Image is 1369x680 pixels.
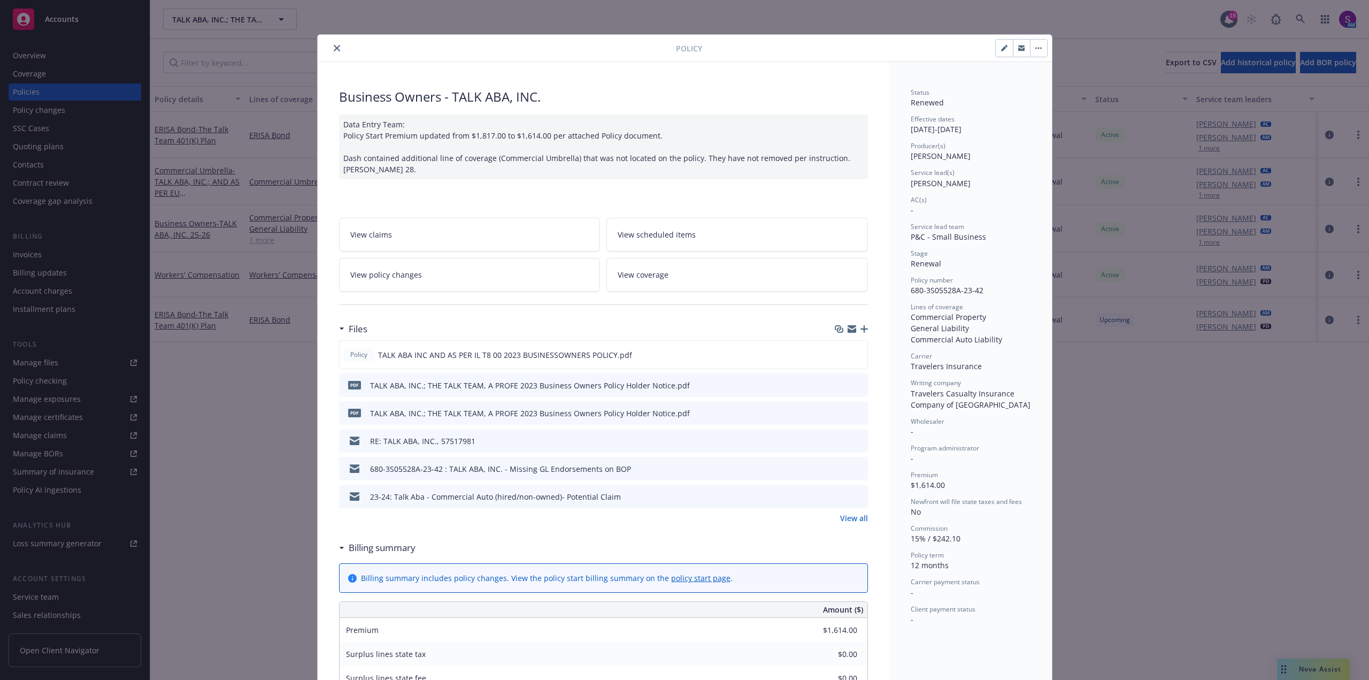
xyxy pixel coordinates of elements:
button: preview file [854,435,864,447]
span: Status [911,88,929,97]
span: Renewed [911,97,944,108]
a: View all [840,513,868,524]
span: [PERSON_NAME] [911,178,971,188]
span: Amount ($) [823,604,863,615]
div: [DATE] - [DATE] [911,114,1030,135]
button: preview file [854,380,864,391]
span: Premium [346,625,379,635]
div: Commercial Property [911,311,1030,323]
button: download file [837,408,845,419]
span: 12 months [911,560,949,570]
span: - [911,205,913,215]
div: RE: TALK ABA, INC., 57517981 [370,435,475,447]
a: View scheduled items [606,218,868,251]
span: [PERSON_NAME] [911,151,971,161]
a: View policy changes [339,258,601,292]
span: Travelers Insurance [911,361,982,371]
span: P&C - Small Business [911,232,986,242]
span: View coverage [618,269,668,280]
div: Business Owners - TALK ABA, INC. [339,88,868,106]
span: Service lead team [911,222,964,231]
span: AC(s) [911,195,927,204]
span: 15% / $242.10 [911,533,960,544]
div: TALK ABA, INC.; THE TALK TEAM, A PROFE 2023 Business Owners Policy Holder Notice.pdf [370,408,690,419]
span: pdf [348,381,361,389]
span: Carrier [911,352,932,361]
span: Newfront will file state taxes and fees [911,497,1022,506]
span: No [911,507,921,517]
span: Wholesaler [911,417,944,426]
a: View coverage [606,258,868,292]
span: Renewal [911,258,941,269]
button: preview file [853,349,863,361]
div: Billing summary includes policy changes. View the policy start billing summary on the . [361,572,733,584]
div: 23-24: Talk Aba - Commercial Auto (hired/non-owned)- Potential Claim [370,491,621,502]
div: Commercial Auto Liability [911,334,1030,345]
span: Policy term [911,551,944,560]
div: Billing summary [339,541,416,555]
div: TALK ABA, INC.; THE TALK TEAM, A PROFE 2023 Business Owners Policy Holder Notice.pdf [370,380,690,391]
span: - [911,453,913,463]
div: 680-3S05528A-23-42 : TALK ABA, INC. - Missing GL Endorsements on BOP [370,463,631,475]
span: Travelers Casualty Insurance Company of [GEOGRAPHIC_DATA] [911,388,1030,410]
button: preview file [854,408,864,419]
span: Effective dates [911,114,955,124]
a: policy start page [671,573,730,583]
button: download file [836,349,845,361]
span: Service lead(s) [911,168,955,177]
span: - [911,614,913,624]
button: preview file [854,463,864,475]
button: download file [837,491,845,502]
span: Client payment status [911,605,975,614]
button: download file [837,463,845,475]
div: General Liability [911,323,1030,334]
input: 0.00 [794,646,864,662]
button: preview file [854,491,864,502]
div: Data Entry Team: Policy Start Premium updated from $1,817.00 to $1,614.00 per attached Policy doc... [339,114,868,179]
span: Stage [911,249,928,258]
span: 680-3S05528A-23-42 [911,285,983,295]
span: View claims [350,229,392,240]
h3: Billing summary [349,541,416,555]
span: Policy [676,43,702,54]
span: - [911,426,913,437]
span: Commission [911,524,948,533]
span: $1,614.00 [911,480,945,490]
input: 0.00 [794,622,864,638]
span: pdf [348,409,361,417]
span: Producer(s) [911,141,945,150]
button: download file [837,435,845,447]
span: - [911,587,913,598]
span: Carrier payment status [911,577,980,586]
span: Program administrator [911,444,979,453]
span: Surplus lines state tax [346,649,426,659]
button: download file [837,380,845,391]
span: TALK ABA INC AND AS PER IL T8 00 2023 BUSINESSOWNERS POLICY.pdf [378,349,632,361]
div: Files [339,322,367,336]
span: Writing company [911,378,961,387]
span: Policy [348,350,370,360]
span: View scheduled items [618,229,696,240]
a: View claims [339,218,601,251]
span: Lines of coverage [911,302,963,311]
button: close [330,42,343,55]
h3: Files [349,322,367,336]
span: Premium [911,470,938,479]
span: View policy changes [350,269,422,280]
span: Policy number [911,276,953,285]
